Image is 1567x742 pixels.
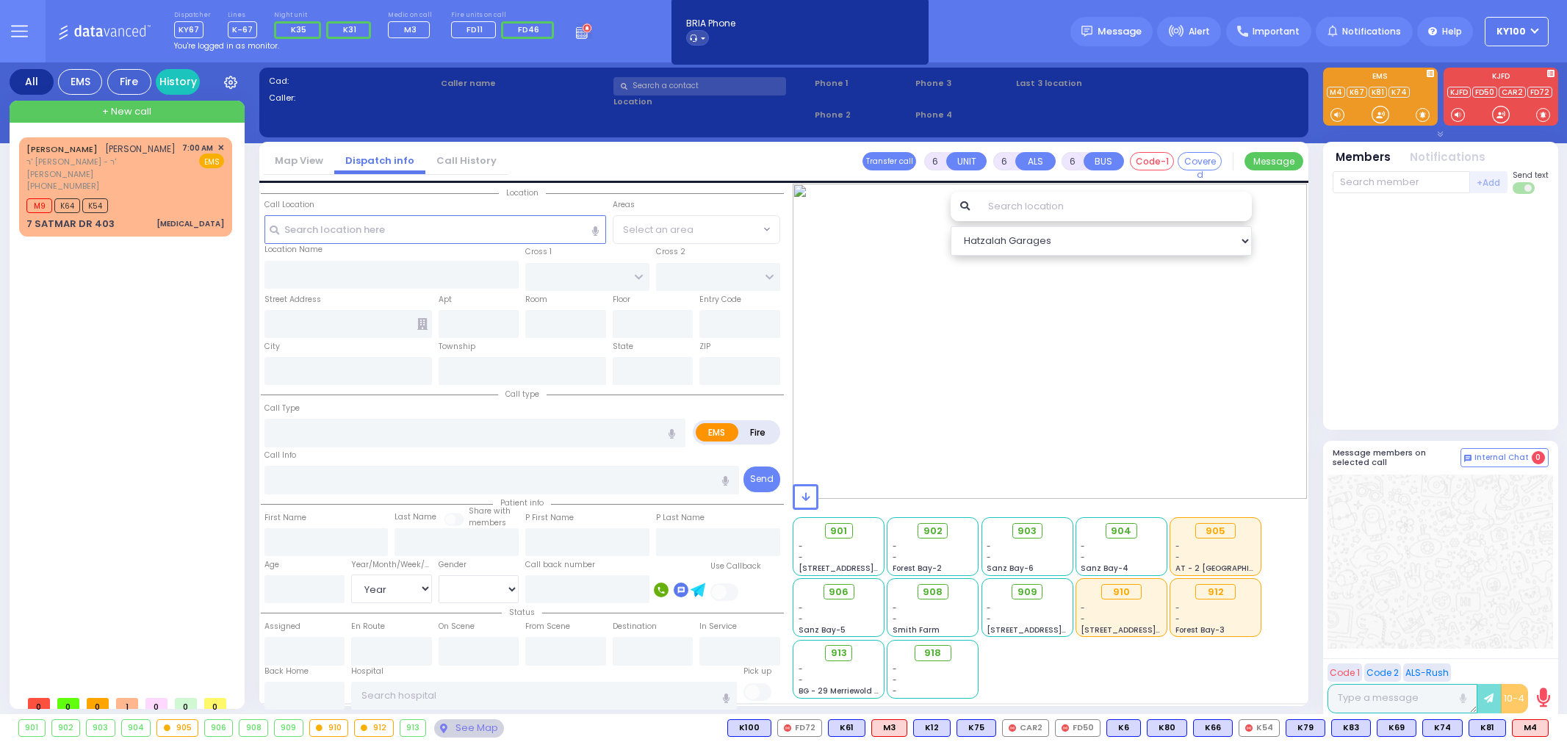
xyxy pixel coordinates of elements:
span: - [799,663,803,674]
span: - [799,541,803,552]
span: - [1175,541,1180,552]
span: 1 [116,698,138,709]
div: 912 [355,720,393,736]
span: Help [1442,25,1462,38]
span: 0 [204,698,226,709]
label: Street Address [264,294,321,306]
div: K80 [1147,719,1187,737]
span: Phone 4 [915,109,1011,121]
span: - [987,602,991,613]
div: BLS [828,719,865,737]
span: - [1081,552,1085,563]
span: members [469,517,506,528]
div: K74 [1422,719,1463,737]
span: Sanz Bay-5 [799,624,846,635]
span: KY67 [174,21,203,38]
span: 904 [1111,524,1131,539]
span: 909 [1017,585,1037,599]
button: Code 1 [1328,663,1362,682]
div: 910 [1101,584,1142,600]
input: Search location [979,192,1251,221]
label: Call Location [264,199,314,211]
span: Phone 3 [915,77,1011,90]
div: BLS [1331,719,1371,737]
button: Transfer call [862,152,916,170]
div: 909 [275,720,303,736]
div: - [893,674,973,685]
button: ALS [1015,152,1056,170]
label: Pick up [743,666,771,677]
div: BLS [957,719,996,737]
span: Sanz Bay-6 [987,563,1034,574]
label: KJFD [1444,73,1558,83]
span: Ky100 [1496,25,1526,38]
span: 0 [175,698,197,709]
span: 918 [924,646,941,660]
label: Cross 1 [525,246,552,258]
div: - [893,663,973,674]
div: K66 [1193,719,1233,737]
span: Select an area [623,223,694,237]
img: red-radio-icon.svg [1009,724,1016,732]
label: Destination [613,621,657,633]
div: BLS [1193,719,1233,737]
span: 913 [831,646,847,660]
span: Notifications [1342,25,1401,38]
label: Dispatcher [174,11,211,20]
label: Location [613,96,810,108]
button: ALS-Rush [1403,663,1451,682]
a: Dispatch info [334,154,425,168]
a: K74 [1388,87,1410,98]
span: 0 [145,698,167,709]
label: Call Info [264,450,296,461]
button: UNIT [946,152,987,170]
div: K79 [1286,719,1325,737]
span: K35 [291,24,306,35]
label: First Name [264,512,306,524]
div: BLS [913,719,951,737]
label: EMS [696,423,738,442]
label: Entry Code [699,294,741,306]
span: AT - 2 [GEOGRAPHIC_DATA] [1175,563,1284,574]
div: BLS [1377,719,1416,737]
a: Call History [425,154,508,168]
div: K12 [913,719,951,737]
span: BG - 29 Merriewold S. [799,685,881,696]
span: 902 [923,524,943,539]
div: K83 [1331,719,1371,737]
div: 7 SATMAR DR 403 [26,217,115,231]
a: CAR2 [1499,87,1526,98]
label: Night unit [274,11,376,20]
div: BLS [1147,719,1187,737]
div: See map [434,719,503,738]
span: [STREET_ADDRESS][PERSON_NAME] [987,624,1125,635]
span: - [987,613,991,624]
div: FD72 [777,719,822,737]
div: BLS [1469,719,1506,737]
span: 0 [87,698,109,709]
span: + New call [102,104,151,119]
a: FD72 [1527,87,1552,98]
button: Members [1336,149,1391,166]
label: Room [525,294,547,306]
div: K81 [1469,719,1506,737]
span: K-67 [228,21,257,38]
div: Fire [107,69,151,95]
label: Age [264,559,279,571]
div: 905 [1195,523,1236,539]
span: You're logged in as monitor. [174,40,279,51]
span: - [893,613,897,624]
span: BRIA Phone [686,17,735,30]
div: K54 [1239,719,1280,737]
small: Share with [469,505,511,516]
button: Covered [1178,152,1222,170]
a: Map View [264,154,334,168]
span: [PHONE_NUMBER] [26,180,99,192]
div: K69 [1377,719,1416,737]
label: Back Home [264,666,309,677]
div: ALS [1512,719,1549,737]
span: - [1175,602,1180,613]
img: Logo [58,22,156,40]
div: CAR2 [1002,719,1049,737]
span: Smith Farm [893,624,940,635]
